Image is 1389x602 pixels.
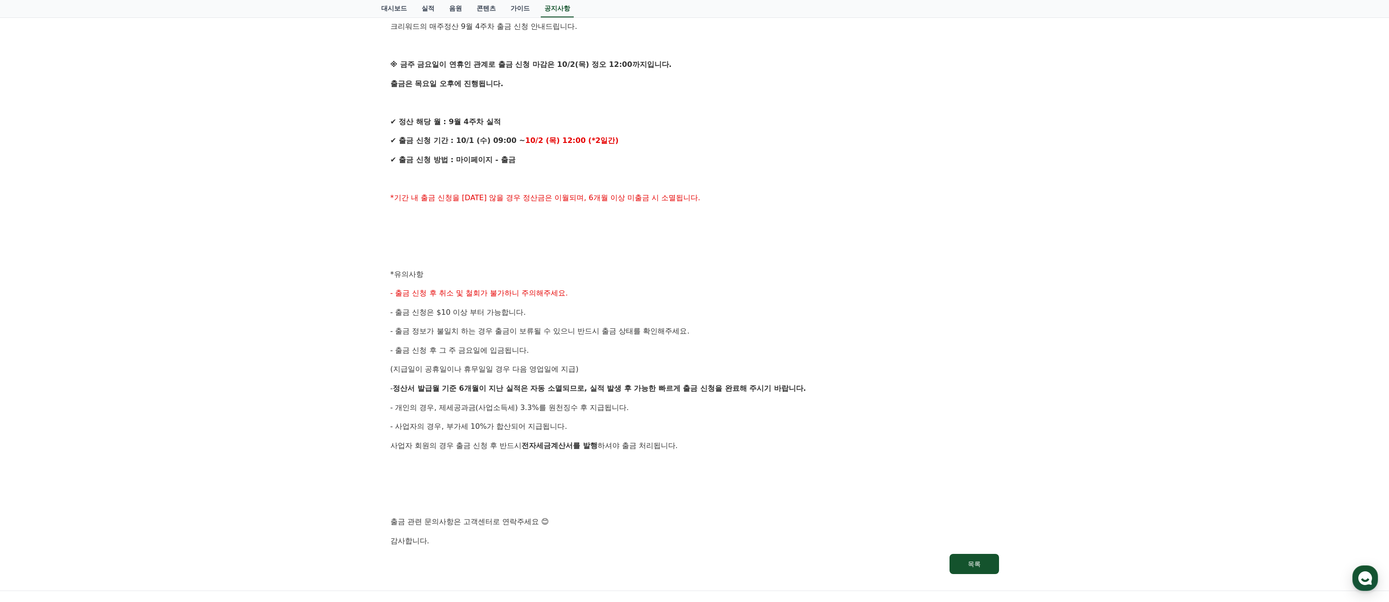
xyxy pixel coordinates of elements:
span: - 출금 신청 후 그 주 금요일에 입금됩니다. [390,346,529,355]
span: (지급일이 공휴일이나 휴무일일 경우 다음 영업일에 지급) [390,365,579,373]
span: - 출금 정보가 불일치 하는 경우 출금이 보류될 수 있으니 반드시 출금 상태를 확인해주세요. [390,327,690,335]
a: 설정 [118,290,176,313]
div: 목록 [968,559,981,569]
span: 하셔야 출금 처리됩니다. [598,441,678,450]
strong: (*2일간) [588,136,619,145]
span: *유의사항 [390,270,423,279]
button: 목록 [950,554,999,574]
span: - 사업자의 경우, 부가세 10%가 합산되어 지급됩니다. [390,422,567,431]
strong: 정산서 발급월 기준 [393,384,456,393]
span: 출금 관련 문의사항은 고객센터로 연락주세요 😊 [390,517,549,526]
span: 감사합니다. [390,536,429,545]
strong: 출금은 목요일 오후에 진행됩니다. [390,79,504,88]
strong: 전자세금계산서를 발행 [522,441,598,450]
strong: ✔ 정산 해당 월 : 9월 4주차 실적 [390,117,501,126]
span: *기간 내 출금 신청을 [DATE] 않을 경우 정산금은 이월되며, 6개월 이상 미출금 시 소멸됩니다. [390,193,701,202]
a: 홈 [3,290,60,313]
strong: 10/2 (목) 12:00 [525,136,586,145]
p: - [390,383,999,394]
strong: ※ 금주 금요일이 연휴인 관계로 출금 신청 마감은 10/2(목) 정오 12:00까지입니다. [390,60,672,69]
a: 대화 [60,290,118,313]
span: 홈 [29,304,34,312]
p: 크리워드의 매주정산 9월 4주차 출금 신청 안내드립니다. [390,21,999,33]
span: 설정 [142,304,153,312]
span: 대화 [84,305,95,312]
strong: ✔ 출금 신청 방법 : 마이페이지 - 출금 [390,155,516,164]
a: 목록 [390,554,999,574]
span: - 개인의 경우, 제세공과금(사업소득세) 3.3%를 원천징수 후 지급됩니다. [390,403,629,412]
strong: ✔ 출금 신청 기간 : 10/1 (수) 09:00 ~ [390,136,526,145]
span: 사업자 회원의 경우 출금 신청 후 반드시 [390,441,522,450]
strong: 6개월이 지난 실적은 자동 소멸되므로, 실적 발생 후 가능한 빠르게 출금 신청을 완료해 주시기 바랍니다. [459,384,806,393]
span: - 출금 신청은 $10 이상 부터 가능합니다. [390,308,526,317]
span: - 출금 신청 후 취소 및 철회가 불가하니 주의해주세요. [390,289,568,297]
